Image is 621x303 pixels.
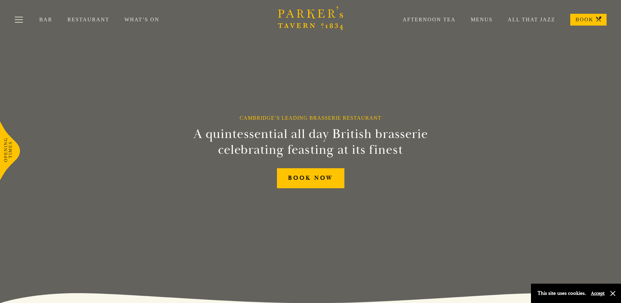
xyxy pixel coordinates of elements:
a: BOOK NOW [277,168,344,188]
p: This site uses cookies. [538,289,586,298]
button: Close and accept [610,290,616,297]
button: Accept [591,290,605,296]
h2: A quintessential all day British brasserie celebrating feasting at its finest [161,126,460,158]
h1: Cambridge’s Leading Brasserie Restaurant [240,115,381,121]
